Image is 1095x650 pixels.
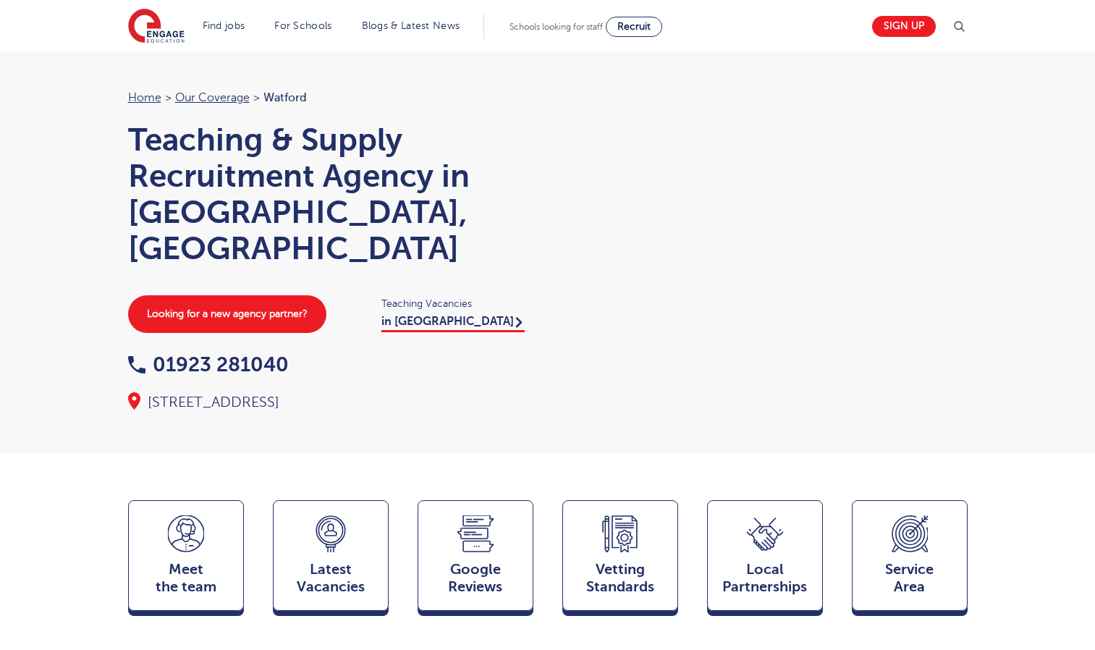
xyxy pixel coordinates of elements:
[381,295,533,312] span: Teaching Vacancies
[860,561,960,596] span: Service Area
[426,561,525,596] span: Google Reviews
[273,500,389,617] a: LatestVacancies
[281,561,381,596] span: Latest Vacancies
[362,20,460,31] a: Blogs & Latest News
[606,17,662,37] a: Recruit
[510,22,603,32] span: Schools looking for staff
[715,561,815,596] span: Local Partnerships
[617,21,651,32] span: Recruit
[128,91,161,104] a: Home
[872,16,936,37] a: Sign up
[707,500,823,617] a: Local Partnerships
[128,500,244,617] a: Meetthe team
[128,9,185,45] img: Engage Education
[165,91,172,104] span: >
[263,91,307,104] span: Watford
[274,20,331,31] a: For Schools
[128,122,533,266] h1: Teaching & Supply Recruitment Agency in [GEOGRAPHIC_DATA], [GEOGRAPHIC_DATA]
[562,500,678,617] a: VettingStandards
[175,91,250,104] a: Our coverage
[418,500,533,617] a: GoogleReviews
[128,88,533,107] nav: breadcrumb
[253,91,260,104] span: >
[128,295,326,333] a: Looking for a new agency partner?
[203,20,245,31] a: Find jobs
[852,500,968,617] a: ServiceArea
[570,561,670,596] span: Vetting Standards
[381,315,525,332] a: in [GEOGRAPHIC_DATA]
[136,561,236,596] span: Meet the team
[128,392,533,413] div: [STREET_ADDRESS]
[128,353,289,376] a: 01923 281040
